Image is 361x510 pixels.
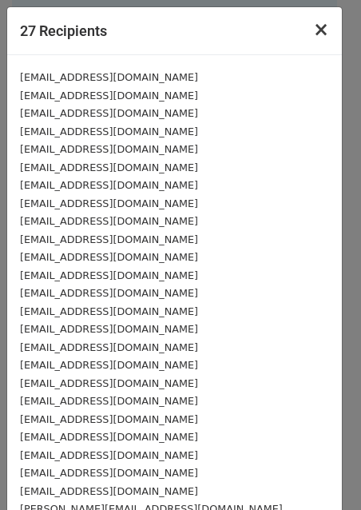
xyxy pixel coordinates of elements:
[20,431,198,443] small: [EMAIL_ADDRESS][DOMAIN_NAME]
[20,467,198,479] small: [EMAIL_ADDRESS][DOMAIN_NAME]
[20,179,198,191] small: [EMAIL_ADDRESS][DOMAIN_NAME]
[20,269,198,281] small: [EMAIL_ADDRESS][DOMAIN_NAME]
[313,18,329,41] span: ×
[20,143,198,155] small: [EMAIL_ADDRESS][DOMAIN_NAME]
[20,215,198,227] small: [EMAIL_ADDRESS][DOMAIN_NAME]
[20,233,198,245] small: [EMAIL_ADDRESS][DOMAIN_NAME]
[20,413,198,425] small: [EMAIL_ADDRESS][DOMAIN_NAME]
[20,197,198,209] small: [EMAIL_ADDRESS][DOMAIN_NAME]
[20,287,198,299] small: [EMAIL_ADDRESS][DOMAIN_NAME]
[20,341,198,353] small: [EMAIL_ADDRESS][DOMAIN_NAME]
[20,71,198,83] small: [EMAIL_ADDRESS][DOMAIN_NAME]
[20,161,198,173] small: [EMAIL_ADDRESS][DOMAIN_NAME]
[20,485,198,497] small: [EMAIL_ADDRESS][DOMAIN_NAME]
[20,395,198,407] small: [EMAIL_ADDRESS][DOMAIN_NAME]
[20,305,198,317] small: [EMAIL_ADDRESS][DOMAIN_NAME]
[20,377,198,389] small: [EMAIL_ADDRESS][DOMAIN_NAME]
[20,323,198,335] small: [EMAIL_ADDRESS][DOMAIN_NAME]
[20,90,198,102] small: [EMAIL_ADDRESS][DOMAIN_NAME]
[20,251,198,263] small: [EMAIL_ADDRESS][DOMAIN_NAME]
[20,20,107,42] h5: 27 Recipients
[20,126,198,137] small: [EMAIL_ADDRESS][DOMAIN_NAME]
[300,7,342,52] button: Close
[20,449,198,461] small: [EMAIL_ADDRESS][DOMAIN_NAME]
[20,107,198,119] small: [EMAIL_ADDRESS][DOMAIN_NAME]
[281,433,361,510] iframe: Chat Widget
[281,433,361,510] div: Widget de chat
[20,359,198,371] small: [EMAIL_ADDRESS][DOMAIN_NAME]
